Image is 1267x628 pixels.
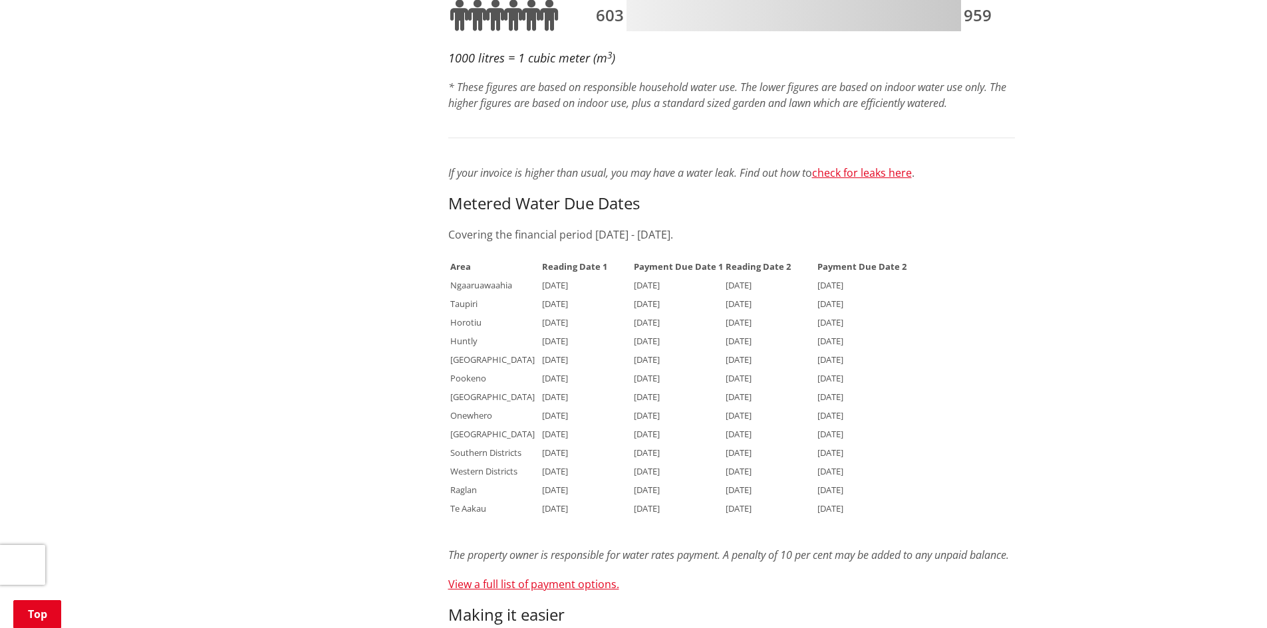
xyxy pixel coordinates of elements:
span: [DATE] [817,409,843,421]
span: [DATE] [726,372,752,384]
span: [DATE] [542,354,568,366]
span: [DATE] [634,484,660,496]
span: [DATE] [634,279,660,291]
span: [DATE] [726,391,752,403]
span: [DATE] [817,335,843,347]
strong: Reading Date 1 [542,261,607,272]
span: [DATE] [726,484,752,496]
span: Western Districts [450,465,517,477]
span: [DATE] [817,428,843,440]
span: [DATE] [817,391,843,403]
span: [DATE] [542,372,568,384]
span: [DATE] [726,354,752,366]
span: [DATE] [634,391,660,403]
span: Pookeno [450,372,486,384]
span: [DATE] [634,372,660,384]
p: Covering the financial period [DATE] - [DATE]. [448,227,1015,243]
span: [DATE] [542,465,568,477]
strong: Payment Due Date 2 [817,261,907,272]
strong: Payment Due Date 1 [634,261,723,272]
span: [DATE] [817,354,843,366]
span: [DATE] [542,316,568,328]
span: [DATE] [542,484,568,496]
em: If your invoice is higher than usual, you may have a water leak. Find out how t [448,165,805,180]
a: View a full list of payment options. [448,577,619,591]
span: [DATE] [634,409,660,421]
em: The property owner is responsible for water rates payment. A penalty of 10 per cent may be added ... [448,548,1009,562]
span: Te Aakau [450,502,486,514]
span: [GEOGRAPHIC_DATA] [450,354,535,366]
span: [DATE] [726,298,752,310]
em: 1000 litres = 1 cubic meter (m ) [448,50,615,66]
span: Ngaaruawaahia [450,279,512,291]
span: [DATE] [817,279,843,291]
span: [DATE] [726,316,752,328]
span: [DATE] [634,335,660,347]
span: [DATE] [726,335,752,347]
h3: Making it easier [448,605,1015,625]
span: [DATE] [726,447,752,459]
span: [DATE] [817,465,843,477]
span: [DATE] [542,409,568,421]
span: [DATE] [542,298,568,310]
span: [DATE] [726,465,752,477]
span: [DATE] [817,298,843,310]
span: [DATE] [542,447,568,459]
sup: 3 [607,49,612,61]
span: [DATE] [634,447,660,459]
a: check for leaks here [812,165,912,180]
strong: Area [450,261,471,272]
span: [DATE] [634,502,660,514]
h3: Metered Water Due Dates [448,194,1015,213]
span: [DATE] [726,279,752,291]
span: [DATE] [817,447,843,459]
span: Raglan [450,484,477,496]
span: [DATE] [542,279,568,291]
span: Taupiri [450,298,478,310]
span: [DATE] [817,372,843,384]
span: Southern Districts [450,447,521,459]
em: * These figures are based on responsible household water use. The lower figures are based on indo... [448,80,1006,110]
span: [DATE] [726,409,752,421]
span: [DATE] [726,428,752,440]
span: [GEOGRAPHIC_DATA] [450,391,535,403]
span: Huntly [450,335,478,347]
span: [DATE] [542,391,568,403]
span: Onewhero [450,409,492,421]
span: Horotiu [450,316,482,328]
span: [DATE] [634,465,660,477]
span: [DATE] [634,298,660,310]
span: [DATE] [634,354,660,366]
strong: Reading Date 2 [726,261,791,272]
span: [DATE] [542,428,568,440]
span: [DATE] [817,502,843,514]
span: [DATE] [726,502,752,514]
a: Top [13,600,61,628]
span: [DATE] [817,484,843,496]
span: [DATE] [634,428,660,440]
span: [DATE] [634,316,660,328]
span: [DATE] [817,316,843,328]
span: [GEOGRAPHIC_DATA] [450,428,535,440]
p: o . [448,165,1015,181]
iframe: Messenger Launcher [1206,572,1254,620]
span: [DATE] [542,335,568,347]
span: [DATE] [542,502,568,514]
